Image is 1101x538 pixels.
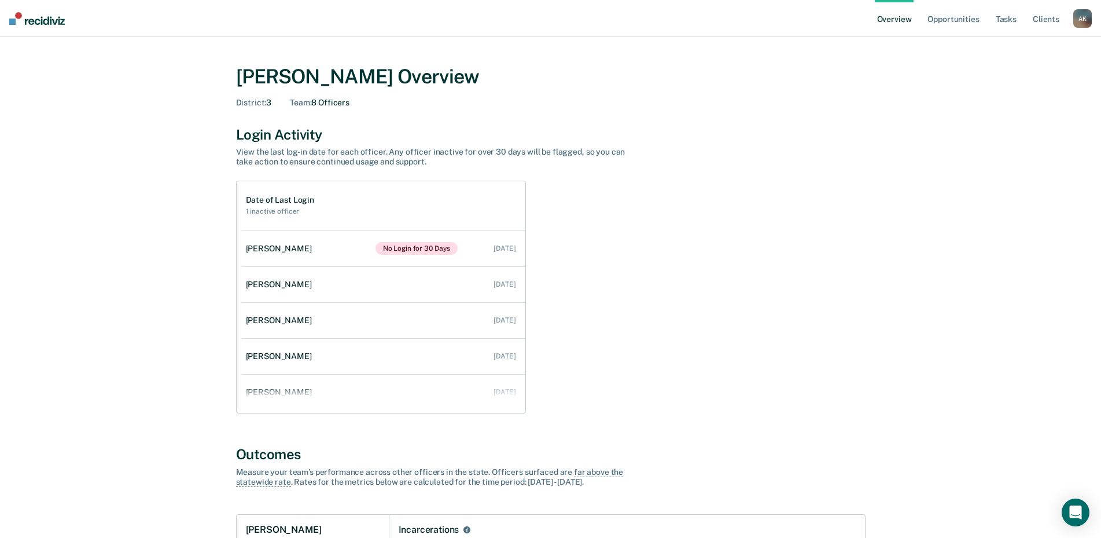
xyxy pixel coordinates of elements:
[461,524,473,536] button: Incarcerations
[246,280,316,290] div: [PERSON_NAME]
[9,12,65,25] img: Recidiviz
[494,244,515,252] div: [DATE]
[246,524,322,536] h1: [PERSON_NAME]
[290,98,311,107] span: Team :
[236,98,267,107] span: District :
[494,388,515,396] div: [DATE]
[1073,9,1092,28] div: A K
[246,195,314,205] h1: Date of Last Login
[290,98,349,108] div: 8 Officers
[1073,9,1092,28] button: AK
[246,387,316,397] div: [PERSON_NAME]
[246,316,316,325] div: [PERSON_NAME]
[236,126,866,143] div: Login Activity
[399,524,459,536] div: Incarcerations
[494,316,515,324] div: [DATE]
[1062,499,1089,526] div: Open Intercom Messenger
[241,340,525,373] a: [PERSON_NAME] [DATE]
[236,147,641,167] div: View the last log-in date for each officer. Any officer inactive for over 30 days will be flagged...
[236,467,624,487] span: far above the statewide rate
[236,446,866,463] div: Outcomes
[246,244,316,254] div: [PERSON_NAME]
[241,376,525,409] a: [PERSON_NAME] [DATE]
[246,352,316,361] div: [PERSON_NAME]
[375,242,458,255] span: No Login for 30 Days
[241,268,525,301] a: [PERSON_NAME] [DATE]
[236,65,866,89] div: [PERSON_NAME] Overview
[241,304,525,337] a: [PERSON_NAME] [DATE]
[246,207,314,215] h2: 1 inactive officer
[241,230,525,266] a: [PERSON_NAME]No Login for 30 Days [DATE]
[494,280,515,288] div: [DATE]
[236,467,641,487] div: Measure your team’s performance across other officer s in the state. Officer s surfaced are . Rat...
[494,352,515,360] div: [DATE]
[236,98,272,108] div: 3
